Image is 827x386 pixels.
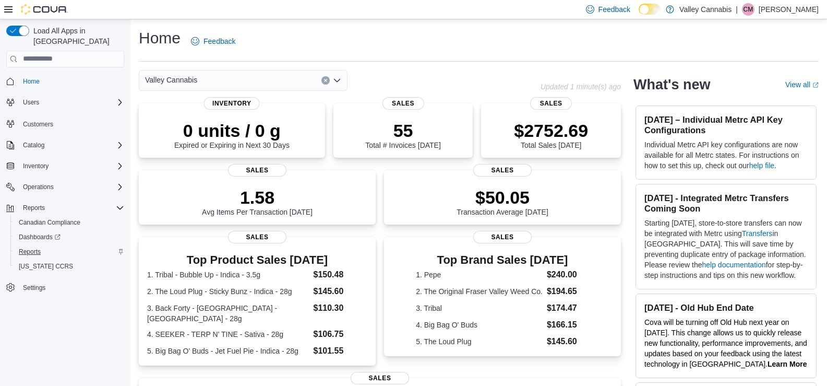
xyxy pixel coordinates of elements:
span: Load All Apps in [GEOGRAPHIC_DATA] [29,26,124,46]
p: 55 [365,120,440,141]
span: Reports [15,245,124,258]
button: Customers [2,116,128,131]
dt: 1. Pepe [416,270,543,280]
button: Catalog [2,138,128,153]
span: Inventory [23,162,49,170]
dd: $145.60 [547,335,589,348]
p: $2752.69 [514,120,588,141]
dd: $106.75 [314,328,368,341]
span: Cova will be turning off Old Hub next year on [DATE]. This change allows us to quickly release ne... [644,318,807,368]
button: Catalog [19,139,49,151]
span: Canadian Compliance [15,216,124,229]
span: Reports [19,248,41,256]
button: Users [19,96,43,109]
span: Reports [19,202,124,214]
span: Sales [228,231,286,243]
button: Home [2,74,128,89]
span: Home [19,75,124,88]
span: Dashboards [19,233,61,241]
span: Catalog [19,139,124,151]
h3: [DATE] - Integrated Metrc Transfers Coming Soon [644,193,808,214]
span: [US_STATE] CCRS [19,262,73,271]
button: Open list of options [333,76,341,85]
a: Feedback [187,31,239,52]
dd: $194.65 [547,285,589,298]
span: Customers [23,120,53,128]
span: Valley Cannabis [145,74,197,86]
span: Sales [382,97,424,110]
h3: [DATE] – Individual Metrc API Key Configurations [644,114,808,135]
p: Individual Metrc API key configurations are now available for all Metrc states. For instructions ... [644,139,808,171]
button: Reports [19,202,49,214]
dd: $174.47 [547,302,589,314]
span: Washington CCRS [15,260,124,273]
h3: [DATE] - Old Hub End Date [644,302,808,313]
span: Feedback [598,4,630,15]
a: View allExternal link [785,80,819,89]
div: Expired or Expiring in Next 30 Days [174,120,290,149]
p: 0 units / 0 g [174,120,290,141]
span: CM [744,3,753,16]
dt: 5. The Loud Plug [416,336,543,347]
dt: 2. The Loud Plug - Sticky Bunz - Indica - 28g [147,286,309,297]
span: Home [23,77,40,86]
span: Sales [530,97,572,110]
dt: 3. Back Forty - [GEOGRAPHIC_DATA] - [GEOGRAPHIC_DATA] - 28g [147,303,309,324]
button: Canadian Compliance [10,215,128,230]
span: Catalog [23,141,44,149]
strong: Learn More [768,360,807,368]
span: Dashboards [15,231,124,243]
a: help documentation [702,261,766,269]
a: Dashboards [15,231,65,243]
span: Feedback [203,36,235,46]
span: Operations [23,183,54,191]
span: Sales [351,372,409,384]
span: Settings [23,284,45,292]
button: Settings [2,280,128,295]
img: Cova [21,4,68,15]
a: Reports [15,245,45,258]
a: help file [749,161,774,170]
button: Users [2,95,128,110]
dt: 2. The Original Fraser Valley Weed Co. [416,286,543,297]
span: Sales [473,164,532,177]
span: Operations [19,181,124,193]
a: Dashboards [10,230,128,244]
div: Transaction Average [DATE] [457,187,548,216]
span: Customers [19,117,124,130]
p: 1.58 [202,187,313,208]
a: Home [19,75,44,88]
span: Inventory [19,160,124,172]
h2: What's new [633,76,710,93]
button: Inventory [19,160,53,172]
a: Settings [19,282,50,294]
div: Total Sales [DATE] [514,120,588,149]
h3: Top Product Sales [DATE] [147,254,367,266]
h1: Home [139,28,181,49]
button: Inventory [2,159,128,173]
dt: 4. SEEKER - TERP N' TINE - Sativa - 28g [147,329,309,340]
p: [PERSON_NAME] [759,3,819,16]
p: Valley Cannabis [679,3,732,16]
dt: 4. Big Bag O' Buds [416,320,543,330]
button: Clear input [321,76,330,85]
nav: Complex example [6,69,124,322]
button: Reports [2,201,128,215]
div: Avg Items Per Transaction [DATE] [202,187,313,216]
span: Sales [473,231,532,243]
span: Inventory [204,97,260,110]
dd: $145.60 [314,285,368,298]
dt: 5. Big Bag O' Buds - Jet Fuel Pie - Indica - 28g [147,346,309,356]
p: | [736,3,738,16]
p: Updated 1 minute(s) ago [541,83,621,91]
span: Users [19,96,124,109]
button: Operations [2,180,128,194]
dt: 3. Tribal [416,303,543,313]
h3: Top Brand Sales [DATE] [416,254,589,266]
a: Customers [19,118,57,131]
div: Chuck Malette [742,3,754,16]
svg: External link [812,82,819,88]
dd: $110.30 [314,302,368,314]
span: Sales [228,164,286,177]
